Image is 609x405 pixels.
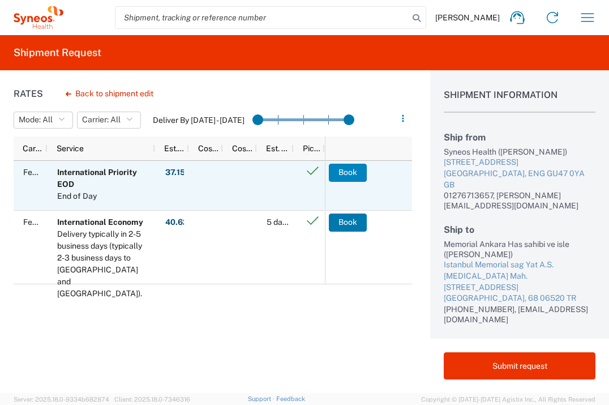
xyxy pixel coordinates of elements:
span: Server: 2025.18.0-9334b682874 [14,396,109,403]
button: Carrier: All [77,112,141,129]
span: Est. Cost [164,144,185,153]
strong: 37.15 GBP [165,167,202,178]
span: [PERSON_NAME] [435,12,500,23]
button: Submit request [444,352,595,380]
h1: Shipment Information [444,89,595,113]
div: [GEOGRAPHIC_DATA], 68 06520 TR [444,293,595,304]
h2: Shipment Request [14,46,101,59]
span: 5 day(s) [267,218,295,227]
span: Carrier: All [82,114,121,125]
div: Delivery typically in 2-5 business days (typically 2-3 business days to Canada and Mexico). [57,228,150,300]
span: FedEx Express [23,218,78,227]
a: Istanbul Memorial sag Yat A.S. [MEDICAL_DATA] Mah. [STREET_ADDRESS][GEOGRAPHIC_DATA], 68 06520 TR [444,259,595,304]
input: Shipment, tracking or reference number [115,7,409,28]
button: Back to shipment edit [57,84,162,104]
button: 37.15GBP [165,164,203,182]
label: Deliver By [DATE] - [DATE] [153,115,245,125]
span: Client: 2025.18.0-7346316 [114,396,190,403]
span: Pickup [303,144,320,153]
h2: Shipment details [444,338,595,349]
a: Feedback [276,395,305,402]
a: [STREET_ADDRESS][GEOGRAPHIC_DATA], ENG GU47 0YA GB [444,157,595,190]
span: FedEx Express [23,168,78,177]
b: International Priority EOD [57,168,137,189]
div: [PHONE_NUMBER], [EMAIL_ADDRESS][DOMAIN_NAME] [444,304,595,325]
h2: Ship from [444,132,595,143]
span: Copyright © [DATE]-[DATE] Agistix Inc., All Rights Reserved [421,394,595,404]
a: Support [248,395,276,402]
h1: Rates [14,88,43,99]
span: Est. Time [266,144,289,153]
button: Book [329,214,367,232]
button: Book [329,164,367,182]
div: Memorial Ankara Has sahibi ve isle ([PERSON_NAME]) [444,239,595,259]
div: Istanbul Memorial sag Yat A.S. [MEDICAL_DATA] Mah. [STREET_ADDRESS] [444,259,595,293]
strong: 40.62 GBP [165,217,205,228]
span: Cost per Mile [232,144,252,153]
div: [GEOGRAPHIC_DATA], ENG GU47 0YA GB [444,168,595,190]
div: [STREET_ADDRESS] [444,157,595,168]
button: 40.62GBP [165,214,205,232]
div: Syneos Health ([PERSON_NAME]) [444,147,595,157]
div: End of Day [57,190,150,202]
span: Service [57,144,84,153]
h2: Ship to [444,224,595,235]
span: Cost per Mile [198,144,218,153]
span: Carrier [23,144,43,153]
div: 01276713657, [PERSON_NAME][EMAIL_ADDRESS][DOMAIN_NAME] [444,190,595,211]
b: International Economy [57,218,143,227]
button: Mode: All [14,112,73,129]
span: Mode: All [19,114,53,125]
